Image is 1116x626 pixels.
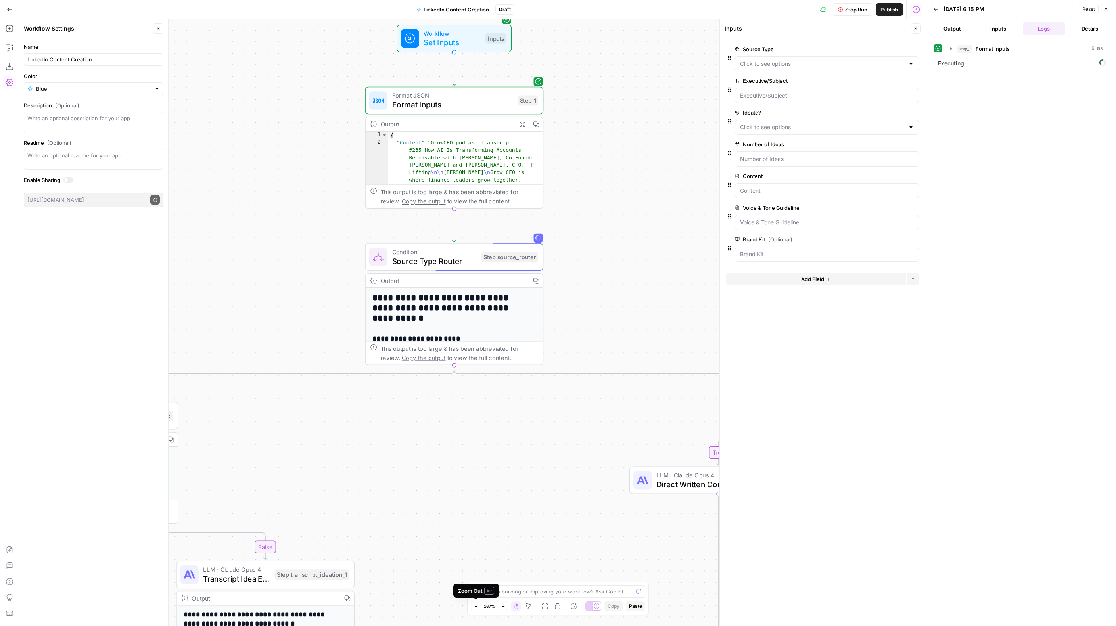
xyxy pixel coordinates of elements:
input: Brand Kit [740,250,914,258]
div: Step 1 [518,95,538,105]
span: Workflow [424,29,481,38]
input: Number of Ideas [740,155,914,163]
span: Add Field [801,275,824,283]
span: Condition [392,247,477,257]
div: Step transcript_ideation_check [83,411,173,421]
div: This output is too large & has been abbreviated for review. to view the full content. [381,344,539,362]
div: Step source_router [481,252,538,262]
button: 6 ms [945,42,1108,55]
label: Description [24,101,163,109]
g: Edge from start to step_1 [453,52,456,86]
label: Brand Kit [735,235,874,243]
span: Stop Run [845,6,867,13]
span: Paste [629,603,642,610]
div: Workflow Settings [24,25,151,33]
div: LLM · Claude Opus 4Direct Written Content Post DraftStep written_direct [629,466,808,494]
div: Output [381,119,512,128]
input: Click to see options [740,60,905,68]
div: This output is too large & has been abbreviated for review. to view the full content. [381,188,539,206]
label: Number of Ideas [735,140,874,148]
div: Format JSONFormat InputsStep 1Output{ "Content":"GrowCFO podcast transcript: #235 How AI Is Trans... [365,87,543,209]
input: Untitled [27,56,160,63]
span: (Optional) [55,101,79,109]
label: Executive/Subject [735,77,874,85]
label: Voice & Tone Guideline [735,204,874,212]
span: Copy the output [402,198,445,205]
label: Readme [24,139,163,147]
input: Content [740,187,914,195]
div: Step transcript_ideation_1 [274,569,349,580]
span: Format Inputs [976,45,1010,53]
span: Draft [499,6,511,13]
span: step_1 [957,45,972,53]
button: Inputs [977,22,1020,35]
button: Logs [1023,22,1066,35]
span: Transcript Idea Extraction [203,573,270,584]
g: Edge from step_transcript_ideation_check to step_transcript_ideation_1 [89,524,267,560]
input: Voice & Tone Guideline [740,218,914,226]
span: (Optional) [768,235,792,243]
label: Ideate? [735,109,874,117]
button: Reset [1079,4,1099,14]
span: Copy the output [402,354,445,361]
div: 1 [366,132,388,139]
span: (Optional) [47,139,71,147]
button: Paste [626,601,645,611]
label: Enable Sharing [24,176,163,184]
span: Toggle code folding, rows 1 through 3 [381,132,387,139]
label: Source Type [735,45,874,53]
div: This output is too large & has been abbreviated for review. to view the full content. [15,503,173,521]
span: 6 ms [1091,45,1103,52]
button: Publish [876,3,903,16]
button: Stop Run [833,3,872,16]
span: LinkedIn Content Creation [424,6,489,13]
button: Output [931,22,974,35]
span: LLM · Claude Opus 4 [656,471,742,480]
input: Executive/Subject [740,92,914,100]
span: Copy [608,603,619,610]
span: Format JSON [392,91,513,100]
span: Reset [1082,6,1095,13]
span: Format Inputs [392,99,513,110]
button: Copy [604,601,623,611]
span: Executing... [936,57,1108,70]
span: LLM · Claude Opus 4 [203,565,270,574]
span: 167% [484,603,495,609]
div: Inputs [725,25,908,33]
button: Details [1068,22,1111,35]
input: Blue [36,85,151,93]
button: Add Field [726,273,906,285]
div: Output [192,593,337,603]
span: Direct Written Content Post Draft [656,479,742,490]
label: Content [735,172,874,180]
div: WorkflowSet InputsInputs [365,25,543,52]
span: Source Type Router [392,255,477,267]
span: Set Inputs [424,36,481,48]
button: LinkedIn Content Creation [412,3,494,16]
span: Publish [880,6,898,13]
input: Click to see options [740,123,905,131]
div: Output [381,276,526,285]
g: Edge from step_1 to step_source_router [453,209,456,242]
label: Name [24,43,163,51]
label: Color [24,72,163,80]
div: Inputs [485,33,507,44]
